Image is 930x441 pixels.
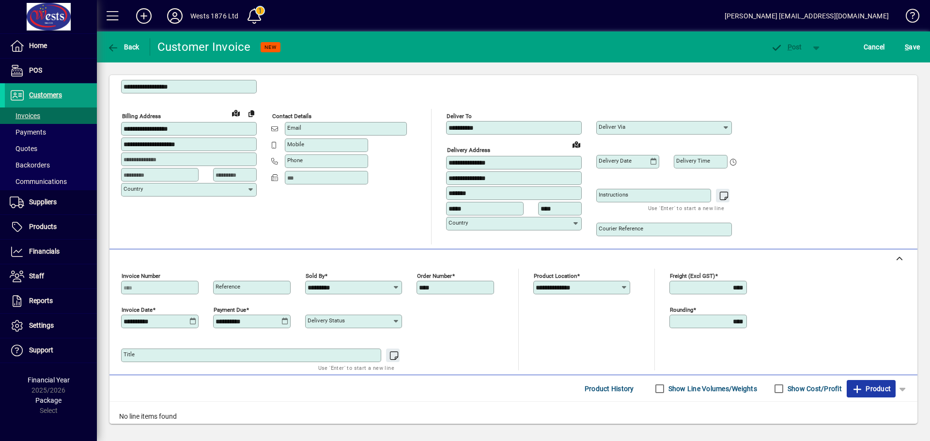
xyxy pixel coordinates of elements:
a: Settings [5,314,97,338]
div: [PERSON_NAME] [EMAIL_ADDRESS][DOMAIN_NAME] [725,8,889,24]
mat-label: Sold by [306,273,325,279]
span: Product [852,381,891,396]
mat-label: Delivery time [676,157,710,164]
app-page-header-button: Back [97,38,150,56]
mat-label: Reference [216,283,240,290]
span: Settings [29,321,54,329]
a: View on map [228,105,244,121]
span: Home [29,42,47,49]
button: Post [766,38,807,56]
mat-label: Courier Reference [599,225,643,232]
button: Add [128,7,159,25]
div: Wests 1876 Ltd [190,8,238,24]
mat-label: Country [124,185,143,192]
div: Customer Invoice [157,39,251,55]
mat-hint: Use 'Enter' to start a new line [648,202,724,213]
a: Suppliers [5,190,97,214]
span: Invoices [10,112,40,120]
label: Show Line Volumes/Weights [666,384,757,394]
mat-hint: Use 'Enter' to start a new line [318,362,394,373]
span: Financial Year [28,376,70,384]
mat-label: Email [287,124,301,131]
a: POS [5,59,97,83]
a: Support [5,338,97,363]
mat-label: Invoice date [122,306,153,313]
span: Support [29,346,53,354]
span: POS [29,66,42,74]
a: Home [5,34,97,58]
a: Communications [5,173,97,190]
button: Back [105,38,142,56]
span: Staff [29,272,44,280]
a: Payments [5,124,97,140]
span: Quotes [10,145,37,152]
div: No line items found [109,402,917,431]
mat-label: Phone [287,157,303,164]
button: Copy to Delivery address [244,106,259,121]
mat-label: Delivery status [308,317,345,324]
a: Products [5,215,97,239]
span: P [788,43,792,51]
button: Product [847,380,896,397]
mat-label: Deliver via [599,123,625,130]
mat-label: Payment due [214,306,246,313]
span: Products [29,223,57,230]
span: Communications [10,178,67,185]
label: Show Cost/Profit [786,384,842,394]
button: Save [902,38,922,56]
mat-label: Instructions [599,191,628,198]
span: Financials [29,247,60,255]
span: NEW [264,44,277,50]
span: ost [771,43,802,51]
span: Reports [29,297,53,304]
button: Cancel [861,38,887,56]
a: Reports [5,289,97,313]
mat-label: Delivery date [599,157,632,164]
mat-label: Product location [534,273,577,279]
span: Customers [29,91,62,99]
mat-label: Order number [417,273,452,279]
a: View on map [569,137,584,152]
a: Invoices [5,107,97,124]
span: Package [35,396,62,404]
mat-label: Mobile [287,141,304,148]
span: Backorders [10,161,50,169]
span: Suppliers [29,198,57,206]
button: Profile [159,7,190,25]
span: Product History [585,381,634,396]
span: S [905,43,909,51]
a: Staff [5,264,97,289]
mat-label: Invoice number [122,273,160,279]
span: Payments [10,128,46,136]
span: ave [905,39,920,55]
mat-label: Title [124,351,135,358]
mat-label: Freight (excl GST) [670,273,715,279]
mat-label: Rounding [670,306,693,313]
a: Quotes [5,140,97,157]
button: Product History [581,380,638,397]
a: Financials [5,240,97,264]
span: Cancel [864,39,885,55]
a: Backorders [5,157,97,173]
mat-label: Country [449,219,468,226]
span: Back [107,43,139,51]
mat-label: Deliver To [447,113,472,120]
a: Knowledge Base [899,2,918,33]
